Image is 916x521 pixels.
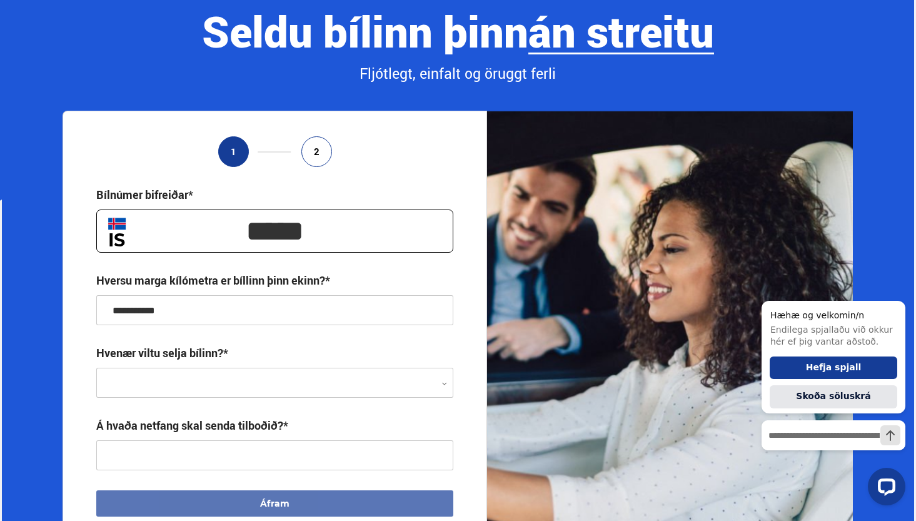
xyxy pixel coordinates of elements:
[96,418,288,433] div: Á hvaða netfang skal senda tilboðið?*
[231,146,236,157] span: 1
[528,2,714,60] b: án streitu
[63,8,853,54] div: Seldu bílinn þinn
[96,490,453,517] button: Áfram
[96,273,330,288] div: Hversu marga kílómetra er bíllinn þinn ekinn?*
[314,146,320,157] span: 2
[96,345,228,360] label: Hvenær viltu selja bílinn?*
[63,63,853,84] div: Fljótlegt, einfalt og öruggt ferli
[752,281,910,515] iframe: LiveChat chat widget
[96,187,193,202] div: Bílnúmer bifreiðar*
